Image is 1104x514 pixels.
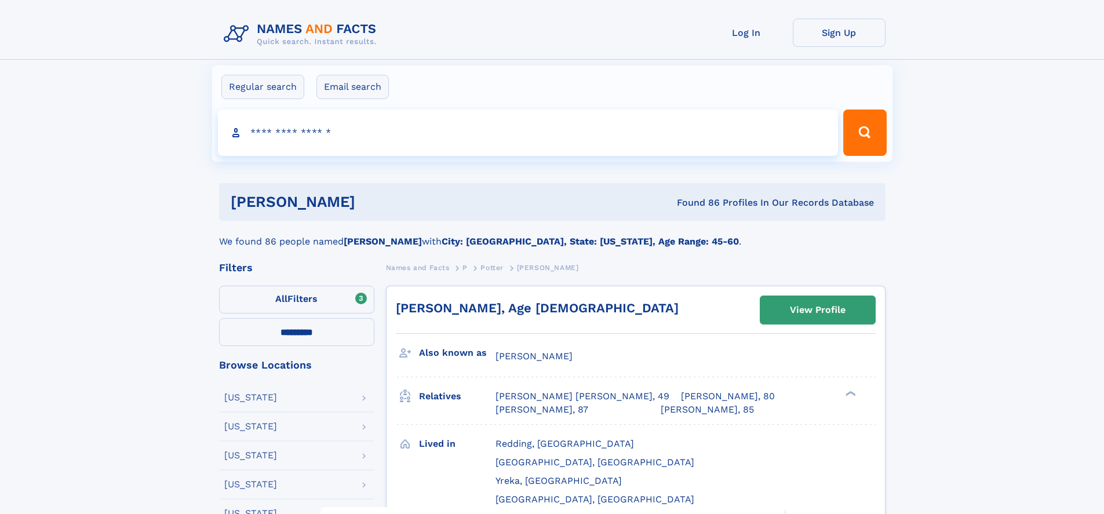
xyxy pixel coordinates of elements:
[661,403,754,416] a: [PERSON_NAME], 85
[843,110,886,156] button: Search Button
[793,19,886,47] a: Sign Up
[495,390,669,403] a: [PERSON_NAME] [PERSON_NAME], 49
[480,264,504,272] span: Potter
[219,263,374,273] div: Filters
[219,360,374,370] div: Browse Locations
[480,260,504,275] a: Potter
[218,110,839,156] input: search input
[224,393,277,402] div: [US_STATE]
[495,475,622,486] span: Yreka, [GEOGRAPHIC_DATA]
[419,434,495,454] h3: Lived in
[224,480,277,489] div: [US_STATE]
[344,236,422,247] b: [PERSON_NAME]
[419,343,495,363] h3: Also known as
[700,19,793,47] a: Log In
[442,236,739,247] b: City: [GEOGRAPHIC_DATA], State: [US_STATE], Age Range: 45-60
[843,390,857,398] div: ❯
[462,260,468,275] a: P
[495,403,588,416] a: [PERSON_NAME], 87
[316,75,389,99] label: Email search
[396,301,679,315] a: [PERSON_NAME], Age [DEMOGRAPHIC_DATA]
[495,494,694,505] span: [GEOGRAPHIC_DATA], [GEOGRAPHIC_DATA]
[224,422,277,431] div: [US_STATE]
[495,457,694,468] span: [GEOGRAPHIC_DATA], [GEOGRAPHIC_DATA]
[224,451,277,460] div: [US_STATE]
[462,264,468,272] span: P
[517,264,579,272] span: [PERSON_NAME]
[221,75,304,99] label: Regular search
[516,196,874,209] div: Found 86 Profiles In Our Records Database
[219,286,374,313] label: Filters
[219,19,386,50] img: Logo Names and Facts
[495,351,573,362] span: [PERSON_NAME]
[790,297,846,323] div: View Profile
[231,195,516,209] h1: [PERSON_NAME]
[681,390,775,403] a: [PERSON_NAME], 80
[495,438,634,449] span: Redding, [GEOGRAPHIC_DATA]
[275,293,287,304] span: All
[386,260,450,275] a: Names and Facts
[419,387,495,406] h3: Relatives
[219,221,886,249] div: We found 86 people named with .
[760,296,875,324] a: View Profile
